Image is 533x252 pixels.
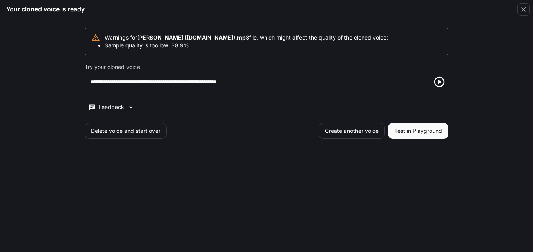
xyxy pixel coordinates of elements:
[6,5,85,13] h5: Your cloned voice is ready
[319,123,385,139] button: Create another voice
[137,34,249,41] b: [PERSON_NAME] ([DOMAIN_NAME]).mp3
[85,64,140,70] p: Try your cloned voice
[105,42,388,49] li: Sample quality is too low: 38.9%
[85,123,167,139] button: Delete voice and start over
[388,123,448,139] button: Test in Playground
[105,31,388,53] div: Warnings for file, which might affect the quality of the cloned voice:
[85,101,138,114] button: Feedback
